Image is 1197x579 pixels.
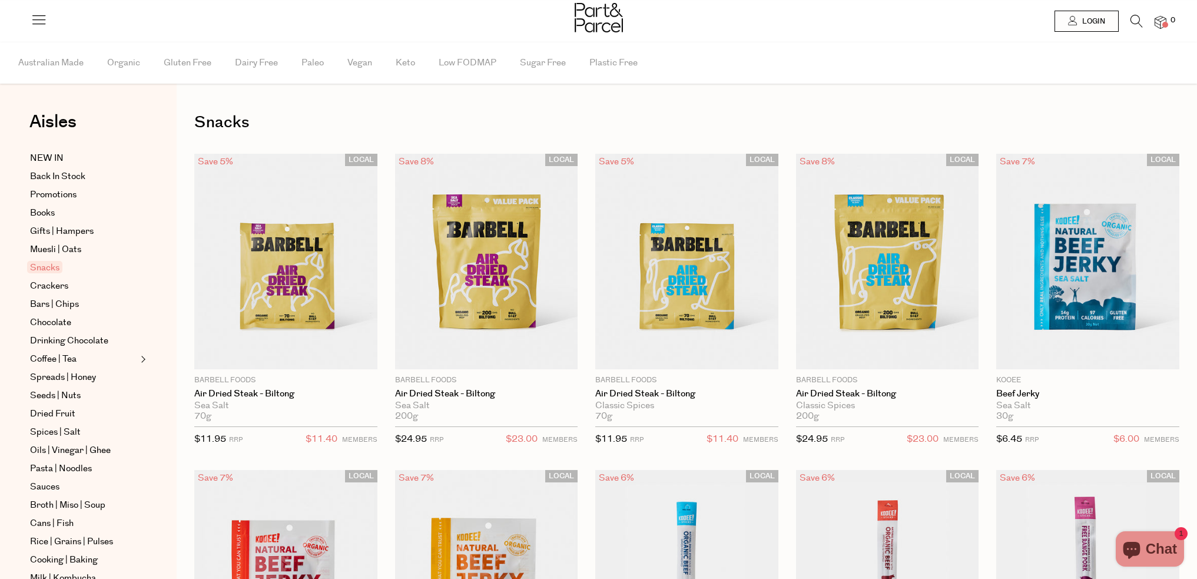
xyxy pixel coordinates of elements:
[194,375,377,386] p: Barbell Foods
[545,154,578,166] span: LOCAL
[30,297,79,312] span: Bars | Chips
[30,444,111,458] span: Oils | Vinegar | Ghee
[1144,435,1179,444] small: MEMBERS
[630,435,644,444] small: RRP
[30,352,77,366] span: Coffee | Tea
[395,375,578,386] p: Barbell Foods
[30,517,137,531] a: Cans | Fish
[30,188,137,202] a: Promotions
[30,498,137,512] a: Broth | Miso | Soup
[796,375,979,386] p: Barbell Foods
[542,435,578,444] small: MEMBERS
[395,411,418,422] span: 200g
[943,435,979,444] small: MEMBERS
[30,407,75,421] span: Dried Fruit
[30,407,137,421] a: Dried Fruit
[30,517,74,531] span: Cans | Fish
[1112,531,1188,570] inbox-online-store-chat: Shopify online store chat
[1025,435,1039,444] small: RRP
[996,389,1179,399] a: Beef Jerky
[595,154,778,370] img: Air Dried Steak - Biltong
[946,154,979,166] span: LOCAL
[395,154,578,370] img: Air Dried Steak - Biltong
[306,432,337,447] span: $11.40
[30,462,92,476] span: Pasta | Noodles
[30,389,137,403] a: Seeds | Nuts
[907,432,939,447] span: $23.00
[30,553,137,567] a: Cooking | Baking
[194,389,377,399] a: Air Dried Steak - Biltong
[595,401,778,411] div: Classic Spices
[746,470,778,482] span: LOCAL
[30,334,137,348] a: Drinking Chocolate
[345,470,377,482] span: LOCAL
[194,470,237,486] div: Save 7%
[30,188,77,202] span: Promotions
[395,401,578,411] div: Sea Salt
[301,42,324,84] span: Paleo
[29,113,77,143] a: Aisles
[30,151,137,166] a: NEW IN
[30,462,137,476] a: Pasta | Noodles
[194,154,237,170] div: Save 5%
[30,170,137,184] a: Back In Stock
[796,389,979,399] a: Air Dried Steak - Biltong
[30,261,137,275] a: Snacks
[996,470,1039,486] div: Save 6%
[30,553,98,567] span: Cooking | Baking
[138,352,146,366] button: Expand/Collapse Coffee | Tea
[18,42,84,84] span: Australian Made
[30,334,108,348] span: Drinking Chocolate
[194,401,377,411] div: Sea Salt
[796,411,819,422] span: 200g
[30,279,68,293] span: Crackers
[1155,16,1166,28] a: 0
[796,154,979,370] img: Air Dried Steak - Biltong
[30,535,113,549] span: Rice | Grains | Pulses
[30,297,137,312] a: Bars | Chips
[520,42,566,84] span: Sugar Free
[347,42,372,84] span: Vegan
[395,470,437,486] div: Save 7%
[395,433,427,445] span: $24.95
[235,42,278,84] span: Dairy Free
[996,375,1179,386] p: KOOEE
[595,411,612,422] span: 70g
[996,401,1179,411] div: Sea Salt
[30,425,137,439] a: Spices | Salt
[1055,11,1119,32] a: Login
[30,389,81,403] span: Seeds | Nuts
[30,170,85,184] span: Back In Stock
[1147,154,1179,166] span: LOCAL
[996,433,1022,445] span: $6.45
[1147,470,1179,482] span: LOCAL
[30,480,59,494] span: Sauces
[30,316,137,330] a: Chocolate
[1168,15,1178,26] span: 0
[796,433,828,445] span: $24.95
[595,433,627,445] span: $11.95
[30,206,137,220] a: Books
[30,224,137,239] a: Gifts | Hampers
[30,352,137,366] a: Coffee | Tea
[796,401,979,411] div: Classic Spices
[194,411,211,422] span: 70g
[30,425,81,439] span: Spices | Salt
[194,109,1179,136] h1: Snacks
[996,154,1179,370] img: Beef Jerky
[395,389,578,399] a: Air Dried Steak - Biltong
[395,154,437,170] div: Save 8%
[707,432,738,447] span: $11.40
[164,42,211,84] span: Gluten Free
[595,389,778,399] a: Air Dried Steak - Biltong
[30,243,81,257] span: Muesli | Oats
[107,42,140,84] span: Organic
[229,435,243,444] small: RRP
[796,154,838,170] div: Save 8%
[506,432,538,447] span: $23.00
[946,470,979,482] span: LOCAL
[30,480,137,494] a: Sauces
[194,433,226,445] span: $11.95
[430,435,443,444] small: RRP
[30,535,137,549] a: Rice | Grains | Pulses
